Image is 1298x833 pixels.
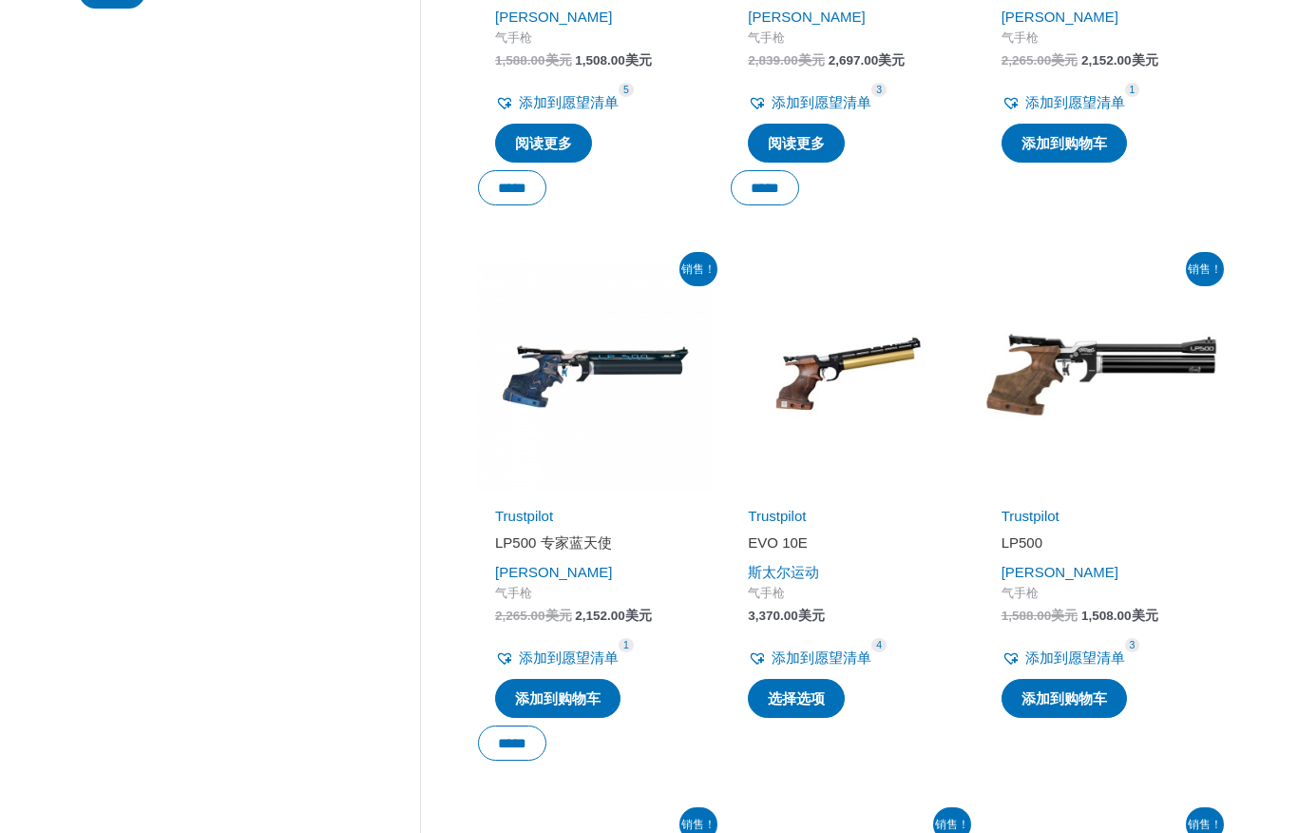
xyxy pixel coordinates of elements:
a: 加入购物车：“LP500” [1002,679,1127,719]
a: [PERSON_NAME] [495,9,612,25]
font: 3,370.00 [748,609,798,623]
font: 气手枪 [1002,30,1039,45]
a: 添加到愿望清单 [1002,645,1125,671]
a: 了解有关“LP500 Expert Blue Angel Electronic”的更多信息 [748,124,845,164]
font: 添加到愿望清单 [519,94,619,110]
font: 添加到愿望清单 [519,649,619,666]
font: 1,588.00 [495,53,545,68]
font: 美元 [545,53,572,68]
font: 2,152.00 [1081,53,1132,68]
font: EVO 10E [748,534,808,551]
font: 添加到愿望清单 [1025,649,1125,666]
a: 添加到愿望清单 [1002,89,1125,116]
font: LP500 [1002,534,1042,551]
font: 销售！ [681,818,716,831]
a: [PERSON_NAME] [495,564,612,580]
font: 美元 [1051,609,1078,623]
font: 气手枪 [495,30,532,45]
font: 5 [623,84,629,95]
font: 美元 [1132,53,1158,68]
a: [PERSON_NAME] [1002,564,1118,580]
a: [PERSON_NAME] [1002,9,1118,25]
font: 美元 [798,609,825,623]
a: 加入购物车：“LP500 Expert Blue Angel” [495,679,620,719]
font: 气手枪 [748,586,785,600]
a: 添加到愿望清单 [495,89,619,116]
font: 1 [623,639,629,650]
img: LP500 经济型 [984,258,1218,492]
font: 气手枪 [1002,586,1039,600]
font: 气手枪 [748,30,785,45]
font: 销售！ [1188,262,1222,276]
a: 加入购物车：“LP500 Expert” [1002,124,1127,164]
font: 选择选项 [768,690,825,707]
img: LP500 专家蓝天使 [478,258,712,492]
font: 销售！ [1188,818,1222,831]
font: 1,588.00 [1002,609,1052,623]
font: 2,265.00 [1002,53,1052,68]
font: 1 [1130,84,1136,95]
img: 斯太尔EVO 10E [731,258,964,492]
a: [PERSON_NAME] [748,9,865,25]
font: 3 [1130,639,1136,650]
font: 美元 [625,609,652,623]
font: 4 [876,639,882,650]
a: 添加到愿望清单 [748,645,871,671]
font: 2,839.00 [748,53,798,68]
font: 美元 [625,53,652,68]
a: LP500 [1002,533,1201,559]
font: 添加到购物车 [1021,690,1107,707]
font: 添加到购物车 [515,690,601,707]
font: 美元 [798,53,825,68]
font: 2,697.00 [829,53,879,68]
a: LP500 专家蓝天使 [495,533,695,559]
a: 斯太尔运动 [748,564,819,580]
font: 美元 [1132,609,1158,623]
a: Trustpilot [748,508,806,524]
a: Trustpilot [1002,508,1059,524]
font: 添加到愿望清单 [1025,94,1125,110]
font: 美元 [545,609,572,623]
a: EVO 10E [748,533,947,559]
font: 1,508.00 [1081,609,1132,623]
font: 阅读更多 [515,135,572,151]
a: 选择“EVO 10E”的选项 [748,679,845,719]
font: 销售！ [935,818,969,831]
font: 美元 [1051,53,1078,68]
a: Trustpilot [495,508,553,524]
font: 阅读更多 [768,135,825,151]
font: 2,265.00 [495,609,545,623]
a: 添加到愿望清单 [495,645,619,671]
font: 美元 [878,53,905,68]
font: 添加到愿望清单 [772,649,871,666]
font: 1,508.00 [575,53,625,68]
a: 添加到愿望清单 [748,89,871,116]
font: 3 [876,84,882,95]
font: 添加到购物车 [1021,135,1107,151]
font: 2,152.00 [575,609,625,623]
font: 销售！ [681,262,716,276]
font: 添加到愿望清单 [772,94,871,110]
font: LP500 专家蓝天使 [495,534,612,551]
a: 了解有关“LP500 经济型蓝天使”的更多信息 [495,124,592,164]
font: 气手枪 [495,586,532,600]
